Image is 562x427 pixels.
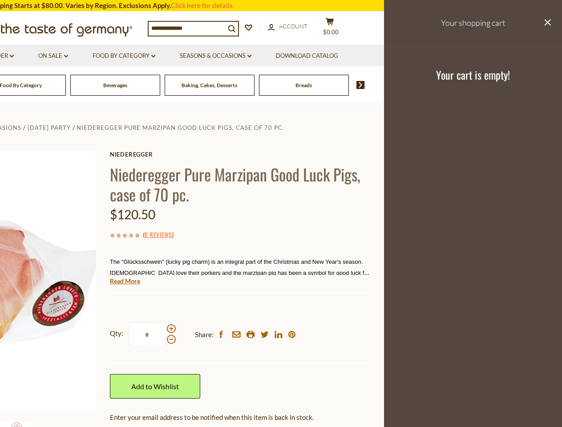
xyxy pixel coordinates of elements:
[268,22,307,32] a: Account
[195,329,214,340] span: Share:
[110,328,123,339] strong: Qty:
[103,82,127,89] a: Beverages
[110,207,155,222] span: $120.50
[180,51,251,61] a: Seasons & Occasions
[93,51,155,61] a: Food By Category
[110,412,370,423] div: Enter your email address to be notified when this item is back in stock.
[295,82,312,89] a: Breads
[171,1,234,9] a: Click here for details.
[110,164,370,204] h1: Niederegger Pure Marzipan Good Luck Pigs, case of 70 pc.
[110,277,140,286] a: Read More
[279,23,307,30] span: Account
[317,17,344,40] button: $0.00
[323,28,339,36] span: $0.00
[145,230,172,240] a: 0 Reviews
[143,230,174,239] span: ( )
[356,81,365,89] img: next arrow
[77,124,284,131] a: Niederegger Pure Marzipan Good Luck Pigs, case of 70 pc.
[38,51,68,61] a: On Sale
[110,151,370,158] a: Niederegger
[28,124,71,131] a: [DATE] Party
[276,51,338,61] a: Download Catalog
[395,68,551,81] h3: Your cart is empty!
[129,322,166,347] input: Qty:
[110,258,369,287] span: The "Glücksschwein" (lucky pig charm) is an integral part of the Christmas and New Year's season....
[110,374,200,399] a: Add to Wishlist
